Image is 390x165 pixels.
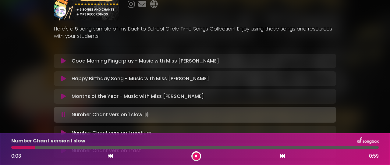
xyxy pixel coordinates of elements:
img: waveform4.gif [142,110,151,119]
p: Number Chant version 1 medium [72,129,151,137]
p: Happy Birthday Song - Music with Miss [PERSON_NAME] [72,75,209,82]
span: 0:03 [11,152,21,160]
span: 0:59 [369,152,379,160]
p: Here's a 5 song sample of my Back to School Circle Time Songs Collection! Enjoy using these songs... [54,25,336,40]
p: Good Morning Fingerplay - Music with Miss [PERSON_NAME] [72,57,219,65]
img: songbox-logo-white.png [357,137,379,145]
p: Number Chant version 1 slow [11,137,85,145]
p: Months of the Year - Music with Miss [PERSON_NAME] [72,93,204,100]
p: Number Chant version 1 slow [72,110,151,119]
